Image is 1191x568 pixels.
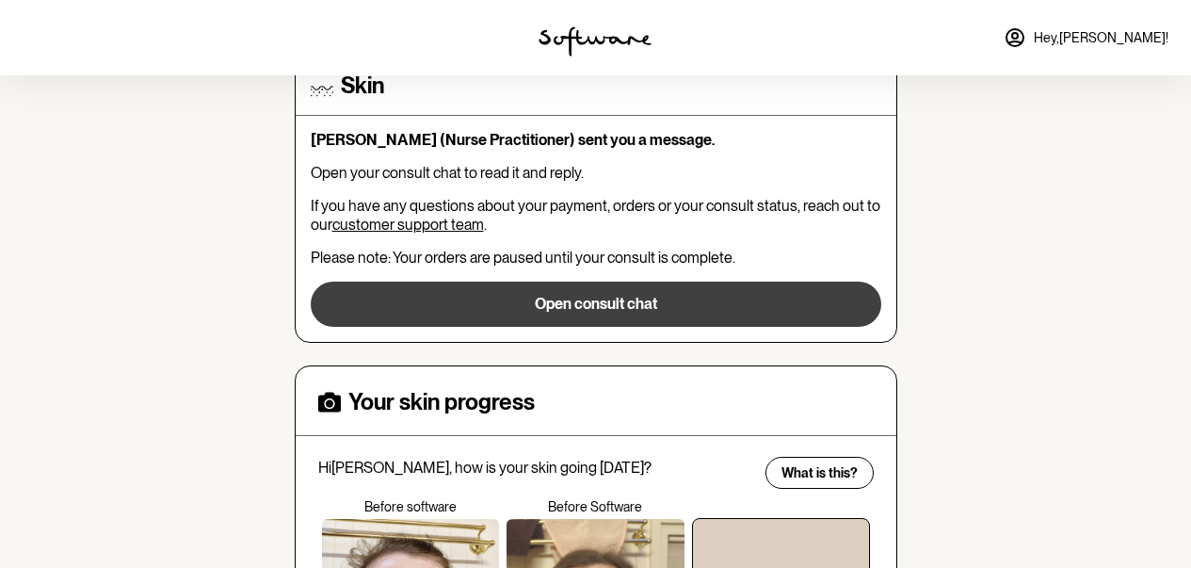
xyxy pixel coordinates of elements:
button: What is this? [765,457,874,489]
p: [PERSON_NAME] (Nurse Practitioner) sent you a message. [311,131,881,149]
a: Hey,[PERSON_NAME]! [992,15,1180,60]
p: Before software [318,499,504,515]
img: software logo [539,26,652,57]
p: If you have any questions about your payment, orders or your consult status, reach out to our . [311,197,881,233]
button: Open consult chat [311,282,881,327]
h4: Skin [341,73,384,100]
h4: Your skin progress [348,389,535,416]
p: Hi [PERSON_NAME] , how is your skin going [DATE]? [318,459,753,477]
p: Please note: Your orders are paused until your consult is complete. [311,249,881,267]
span: Hey, [PERSON_NAME] ! [1034,30,1168,46]
span: What is this? [781,465,858,481]
p: Before Software [503,499,688,515]
p: Open your consult chat to read it and reply. [311,164,881,182]
a: customer support team [332,216,484,234]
